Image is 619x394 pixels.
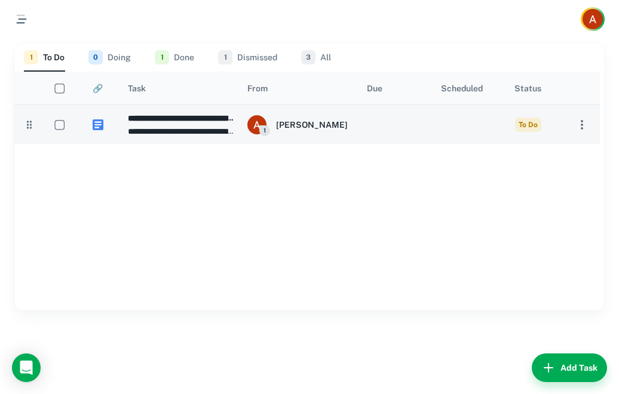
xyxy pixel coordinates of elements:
[218,50,232,64] span: 1
[441,84,483,93] div: Scheduled
[532,353,607,382] button: Add Task
[12,353,41,382] div: Open Intercom Messenger
[155,50,169,64] span: 1
[581,7,605,31] button: Account button
[93,84,103,93] div: 🔗
[301,50,315,64] span: 3
[247,115,348,134] div: Alia Isleiman
[218,43,277,72] button: Dismissed
[367,84,382,93] div: Due
[515,118,541,132] span: To Do
[247,115,266,134] img: ACg8ocLj9-iRidJceS0FrMbH-2m1UZVNXCNmu9UDw7SJsWHkGqkp-EiL=s50-c-k-no
[276,118,348,131] h6: [PERSON_NAME]
[514,84,541,93] div: Status
[247,84,268,93] div: From
[301,43,331,72] button: All
[259,125,270,136] span: 1
[88,43,131,72] button: Doing
[88,50,103,64] span: 0
[24,43,65,72] button: To Do
[93,119,103,130] img: https://app.briefmatic.com/assets/tasktypes/vnd.google-apps.document.png
[583,9,603,29] img: Alia Isleiman
[155,43,194,72] button: Done
[24,50,38,64] span: 1
[128,84,146,93] div: Task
